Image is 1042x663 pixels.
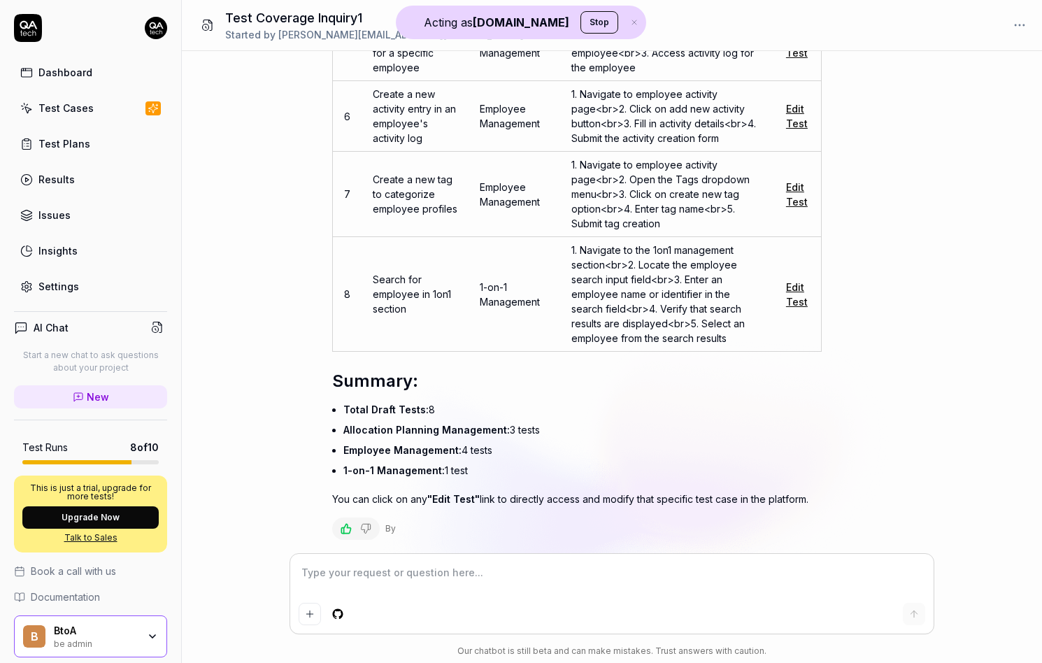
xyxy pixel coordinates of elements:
div: Results [38,172,75,187]
div: Test Plans [38,136,90,151]
button: Add attachment [299,603,321,625]
a: New [14,385,167,408]
p: This is just a trial, upgrade for more tests! [22,484,159,501]
td: 1. Navigate to employee activity page <br> 2. Click on add new activity button <br> 3. Fill in ac... [560,81,775,152]
a: Test Cases [14,94,167,122]
button: Negative feedback [360,523,371,534]
span: Documentation [31,590,100,604]
img: 7ccf6c19-61ad-4a6c-8811-018b02a1b829.jpg [145,17,167,39]
button: Positive feedback [341,523,352,534]
td: Create a new activity entry in an employee's activity log [362,81,469,152]
td: 7 [333,152,362,237]
h2: Summary: [332,369,822,394]
td: Employee Management [469,152,560,237]
td: Search for employee in 1on1 section [362,237,469,352]
a: Insights [14,237,167,264]
td: 1. Navigate to the 1on1 management section <br> 2. Locate the employee search input field <br> 3.... [560,237,775,352]
div: Settings [38,279,79,294]
div: Started by [225,27,524,42]
button: Upgrade Now [22,506,159,529]
span: Total Draft Tests: [343,404,429,415]
td: Create a new tag to categorize employee profiles [362,152,469,237]
li: 8 [343,399,822,420]
td: 1. Navigate to employee activity page <br> 2. Open the Tags dropdown menu <br> 3. Click on create... [560,152,775,237]
span: B [23,625,45,648]
li: 3 tests [343,420,822,440]
td: 8 [333,237,362,352]
div: Dashboard [38,65,92,80]
button: BBtoAbe admin [14,615,167,657]
a: Edit Test [786,103,808,129]
span: "Edit Test" [427,493,480,505]
td: 1-on-1 Management [469,237,560,352]
a: Results [14,166,167,193]
li: 4 tests [343,440,822,460]
a: Edit Test [786,281,808,308]
div: be admin [54,637,138,648]
a: Test Plans [14,130,167,157]
h4: AI Chat [34,320,69,335]
a: Documentation [14,590,167,604]
button: Stop [580,11,618,34]
span: Allocation Planning Management: [343,424,510,436]
span: By [385,523,396,534]
span: Book a call with us [31,564,116,578]
h1: Test Coverage Inquiry1 [225,8,524,27]
td: 6 [333,81,362,152]
h5: Test Runs [22,441,68,454]
span: New [87,390,109,404]
a: Issues [14,201,167,229]
div: BtoA [54,625,138,637]
span: Employee Management: [343,444,462,456]
div: Insights [38,243,78,258]
div: Our chatbot is still beta and can make mistakes. Trust answers with caution. [290,645,934,657]
p: You can click on any link to directly access and modify that specific test case in the platform. [332,492,822,506]
div: Test Cases [38,101,94,115]
p: Start a new chat to ask questions about your project [14,349,167,374]
span: 1-on-1 Management: [343,464,445,476]
a: Talk to Sales [22,532,159,544]
a: Edit Test [786,181,808,208]
li: 1 test [343,460,822,480]
span: 8 of 10 [130,440,159,455]
div: Issues [38,208,71,222]
td: Employee Management [469,81,560,152]
a: Dashboard [14,59,167,86]
span: [PERSON_NAME][EMAIL_ADDRESS][DOMAIN_NAME] [278,29,524,41]
a: Settings [14,273,167,300]
a: Book a call with us [14,564,167,578]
